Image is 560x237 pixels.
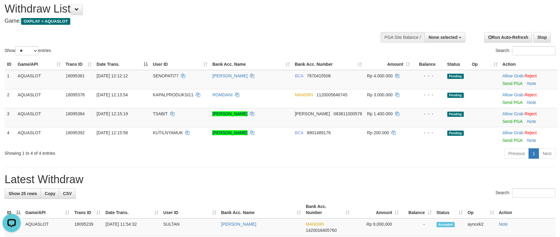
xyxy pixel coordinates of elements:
th: Balance: activate to sort column ascending [401,201,434,218]
span: Copy 1420018405760 to clipboard [306,228,337,233]
div: Showing 1 to 4 of 4 entries [5,148,229,156]
span: Rp 4.000.000 [367,73,393,78]
a: Note [527,81,536,86]
td: 4 [5,127,15,146]
span: SENOPATI77 [153,73,178,78]
span: · [503,111,525,116]
td: ayncek2 [465,218,496,236]
td: AQUASLOT [15,89,63,108]
a: Note [527,100,536,105]
select: Showentries [15,46,38,55]
a: Reject [525,73,537,78]
span: [DATE] 12:15:19 [97,111,128,116]
span: Rp 3.000.000 [367,92,393,97]
td: 3 [5,108,15,127]
a: Allow Grab [503,111,523,116]
span: 18095376 [66,92,85,97]
td: 2 [5,89,15,108]
input: Search: [512,46,555,55]
span: Copy 1120005646745 to clipboard [317,92,347,97]
a: Show 25 rows [5,188,41,199]
th: Trans ID: activate to sort column ascending [72,201,103,218]
td: AQUASLOT [15,108,63,127]
span: BCA [295,130,303,135]
th: Bank Acc. Name: activate to sort column ascending [210,59,292,70]
a: Allow Grab [503,73,523,78]
a: Send PGA [503,81,522,86]
span: [DATE] 12:12:12 [97,73,128,78]
div: - - - [415,92,442,98]
th: Amount: activate to sort column ascending [352,201,401,218]
span: Show 25 rows [9,191,37,196]
span: Pending [447,93,464,98]
span: Copy 8801489176 to clipboard [307,130,331,135]
td: AQUASLOT [15,70,63,89]
a: [PERSON_NAME] [212,130,247,135]
th: ID [5,59,15,70]
th: Status [445,59,470,70]
a: Allow Grab [503,92,523,97]
div: - - - [415,130,442,136]
span: Pending [447,112,464,117]
td: SULTAN [161,218,219,236]
td: · [500,89,558,108]
th: Game/API: activate to sort column ascending [23,201,72,218]
th: User ID: activate to sort column ascending [150,59,210,70]
a: [PERSON_NAME] [212,73,247,78]
th: Action [500,59,558,70]
a: [PERSON_NAME] [221,222,256,227]
label: Search: [496,188,555,198]
span: CSV [63,191,72,196]
th: Date Trans.: activate to sort column descending [94,59,150,70]
th: Balance [412,59,445,70]
div: - - - [415,111,442,117]
th: Op: activate to sort column ascending [465,201,496,218]
span: Copy 7670415508 to clipboard [307,73,331,78]
span: Pending [447,74,464,79]
span: KAPALPRODUKSI11 [153,92,193,97]
span: BCA [295,73,303,78]
label: Search: [496,46,555,55]
a: Note [527,138,536,143]
td: · [500,70,558,89]
span: [DATE] 12:15:58 [97,130,128,135]
span: · [503,130,525,135]
span: OXPLAY > AQUASLOT [21,18,70,25]
label: Show entries [5,46,51,55]
span: [PERSON_NAME] [295,111,330,116]
a: Reject [525,111,537,116]
span: MANDIRI [295,92,313,97]
div: - - - [415,73,442,79]
td: [DATE] 11:54:32 [103,218,161,236]
button: None selected [425,32,465,43]
h4: Game: [5,18,367,24]
a: Previous [504,148,529,159]
span: TSABIT [153,111,168,116]
a: Note [527,119,536,124]
a: ROMDANI [212,92,232,97]
a: Note [499,222,508,227]
td: 18095239 [72,218,103,236]
a: Allow Grab [503,130,523,135]
th: Action [496,201,555,218]
a: Reject [525,130,537,135]
a: Reject [525,92,537,97]
span: 18095384 [66,111,85,116]
a: Run Auto-Refresh [484,32,532,43]
td: · [500,127,558,146]
span: 18095392 [66,130,85,135]
th: Bank Acc. Number: activate to sort column ascending [303,201,352,218]
input: Search: [512,188,555,198]
span: [DATE] 12:13:54 [97,92,128,97]
a: Stop [533,32,551,43]
span: 18095361 [66,73,85,78]
div: PGA Site Balance / [381,32,425,43]
th: Bank Acc. Name: activate to sort column ascending [219,201,303,218]
td: · [500,108,558,127]
th: Game/API: activate to sort column ascending [15,59,63,70]
span: MANDIRI [306,222,324,227]
td: AQUASLOT [15,127,63,146]
td: AQUASLOT [23,218,72,236]
span: None selected [429,35,458,40]
a: Send PGA [503,119,522,124]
